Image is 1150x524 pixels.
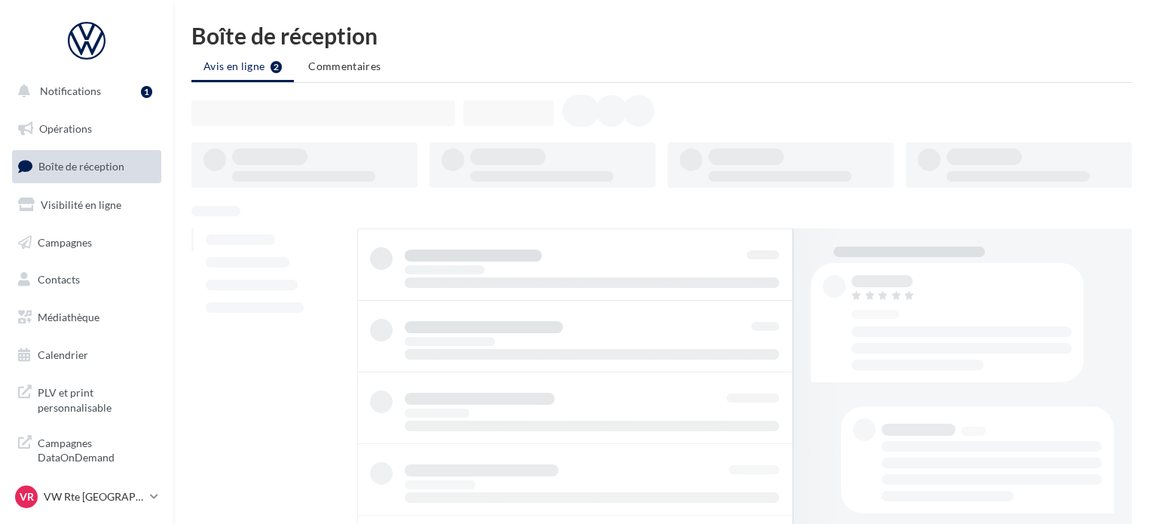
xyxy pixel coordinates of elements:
span: Visibilité en ligne [41,198,121,211]
span: Campagnes DataOnDemand [38,433,155,465]
span: Boîte de réception [38,160,124,173]
div: Boîte de réception [191,24,1132,47]
span: PLV et print personnalisable [38,382,155,415]
span: Notifications [40,84,101,97]
a: Campagnes DataOnDemand [9,427,164,471]
div: 1 [141,86,152,98]
a: Boîte de réception [9,150,164,182]
span: Commentaires [308,60,381,72]
a: Calendrier [9,339,164,371]
span: Opérations [39,122,92,135]
span: VR [20,489,34,504]
span: Médiathèque [38,311,99,323]
a: Contacts [9,264,164,296]
a: Médiathèque [9,302,164,333]
span: Contacts [38,273,80,286]
a: PLV et print personnalisable [9,376,164,421]
button: Notifications 1 [9,75,158,107]
span: Campagnes [38,235,92,248]
a: Campagnes [9,227,164,259]
p: VW Rte [GEOGRAPHIC_DATA] [44,489,144,504]
a: VR VW Rte [GEOGRAPHIC_DATA] [12,483,161,511]
a: Visibilité en ligne [9,189,164,221]
a: Opérations [9,113,164,145]
span: Calendrier [38,348,88,361]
